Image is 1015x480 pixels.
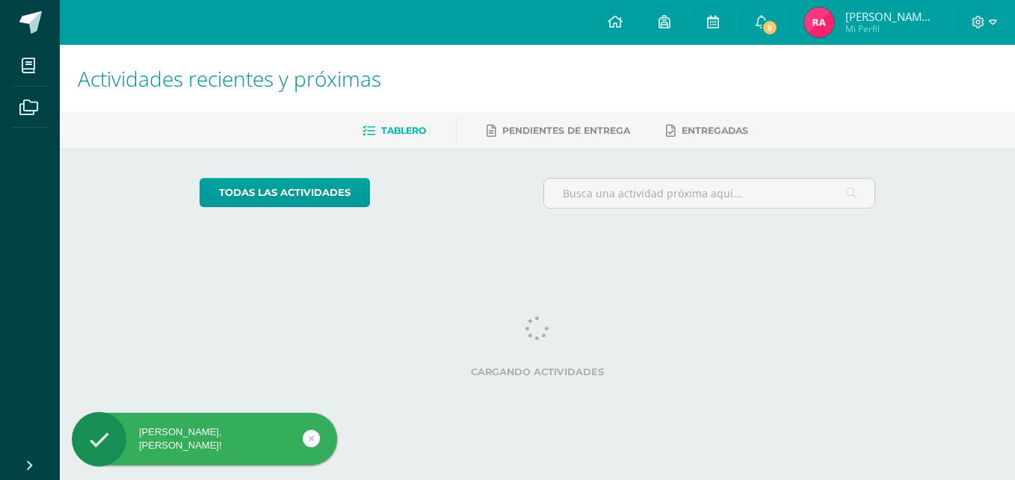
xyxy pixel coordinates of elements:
[845,22,935,35] span: Mi Perfil
[544,179,875,208] input: Busca una actividad próxima aquí...
[845,9,935,24] span: [PERSON_NAME] Santiago
[381,125,426,136] span: Tablero
[682,125,748,136] span: Entregadas
[200,366,876,378] label: Cargando actividades
[72,425,337,452] div: [PERSON_NAME], [PERSON_NAME]!
[78,64,381,93] span: Actividades recientes y próximas
[804,7,834,37] img: 62ce50ef1053bc6a35ead78aeedbb622.png
[502,125,630,136] span: Pendientes de entrega
[200,178,370,207] a: todas las Actividades
[362,119,426,143] a: Tablero
[666,119,748,143] a: Entregadas
[762,19,778,36] span: 9
[487,119,630,143] a: Pendientes de entrega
